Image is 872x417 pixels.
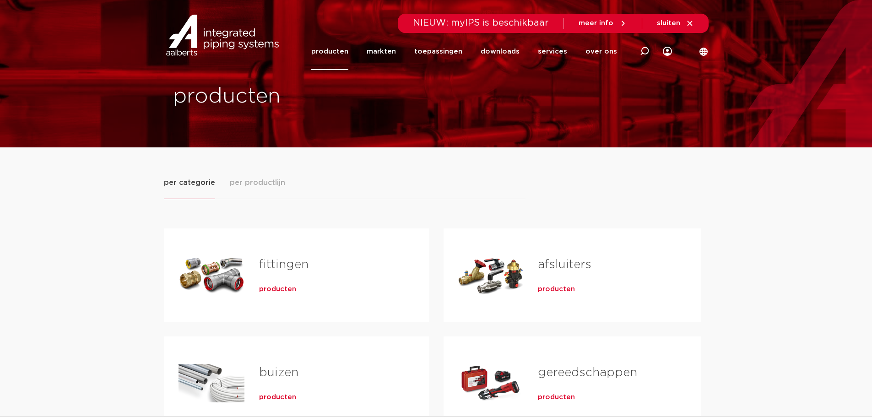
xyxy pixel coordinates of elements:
[414,33,462,70] a: toepassingen
[311,33,348,70] a: producten
[367,33,396,70] a: markten
[579,20,613,27] span: meer info
[663,33,672,70] div: my IPS
[259,285,296,294] a: producten
[259,367,298,379] a: buizen
[538,285,575,294] a: producten
[579,19,627,27] a: meer info
[413,18,549,27] span: NIEUW: myIPS is beschikbaar
[538,259,591,271] a: afsluiters
[538,367,637,379] a: gereedschappen
[311,33,617,70] nav: Menu
[657,19,694,27] a: sluiten
[657,20,680,27] span: sluiten
[164,177,215,188] span: per categorie
[230,177,285,188] span: per productlijn
[259,259,309,271] a: fittingen
[538,393,575,402] a: producten
[173,82,432,111] h1: producten
[538,33,567,70] a: services
[481,33,520,70] a: downloads
[585,33,617,70] a: over ons
[259,393,296,402] a: producten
